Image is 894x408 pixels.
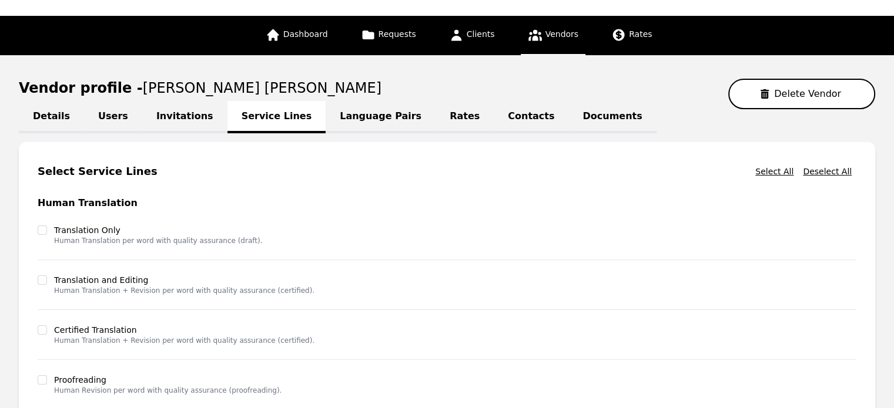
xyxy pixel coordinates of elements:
[54,286,314,295] p: Human Translation + Revision per word with quality assurance (certified).
[143,80,381,96] span: [PERSON_NAME] [PERSON_NAME]
[728,79,875,109] button: Delete Vendor
[54,224,262,236] label: Translation Only
[798,161,856,182] button: Deselect All
[467,29,495,39] span: Clients
[436,101,494,133] a: Rates
[19,80,381,96] h1: Vendor profile -
[494,101,568,133] a: Contacts
[545,29,578,39] span: Vendors
[604,16,659,55] a: Rates
[326,101,436,133] a: Language Pairs
[54,386,282,395] p: Human Revision per word with quality assurance (proofreading).
[354,16,423,55] a: Requests
[568,101,656,133] a: Documents
[142,101,227,133] a: Invitations
[379,29,416,39] span: Requests
[19,101,84,133] a: Details
[54,324,314,336] label: Certified Translation
[54,336,314,345] p: Human Translation + Revision per word with quality assurance (certified).
[84,101,142,133] a: Users
[629,29,652,39] span: Rates
[283,29,328,39] span: Dashboard
[259,16,335,55] a: Dashboard
[521,16,585,55] a: Vendors
[54,374,282,386] label: Proofreading
[442,16,502,55] a: Clients
[751,161,798,182] button: Select All
[54,236,262,245] p: Human Translation per word with quality assurance (draft).
[38,163,158,180] h2: Select Service Lines
[38,196,856,210] h3: Human Translation
[54,274,314,286] label: Translation and Editing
